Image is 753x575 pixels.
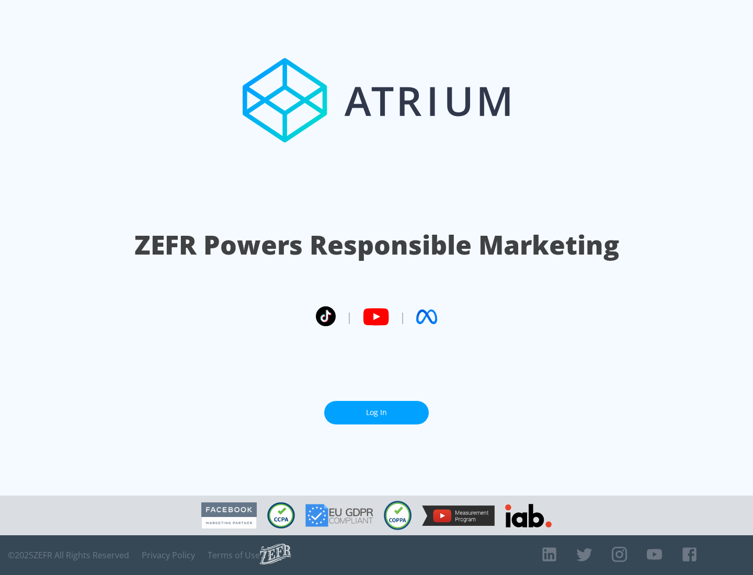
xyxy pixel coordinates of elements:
img: COPPA Compliant [384,501,412,530]
a: Privacy Policy [142,550,195,560]
img: IAB [505,504,552,527]
h1: ZEFR Powers Responsible Marketing [134,227,619,263]
span: © 2025 ZEFR All Rights Reserved [8,550,129,560]
img: GDPR Compliant [305,504,373,527]
img: Facebook Marketing Partner [201,502,257,529]
a: Terms of Use [208,550,260,560]
img: YouTube Measurement Program [422,505,495,526]
span: | [400,309,406,325]
img: CCPA Compliant [267,502,295,528]
a: Log In [324,401,429,424]
span: | [346,309,352,325]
